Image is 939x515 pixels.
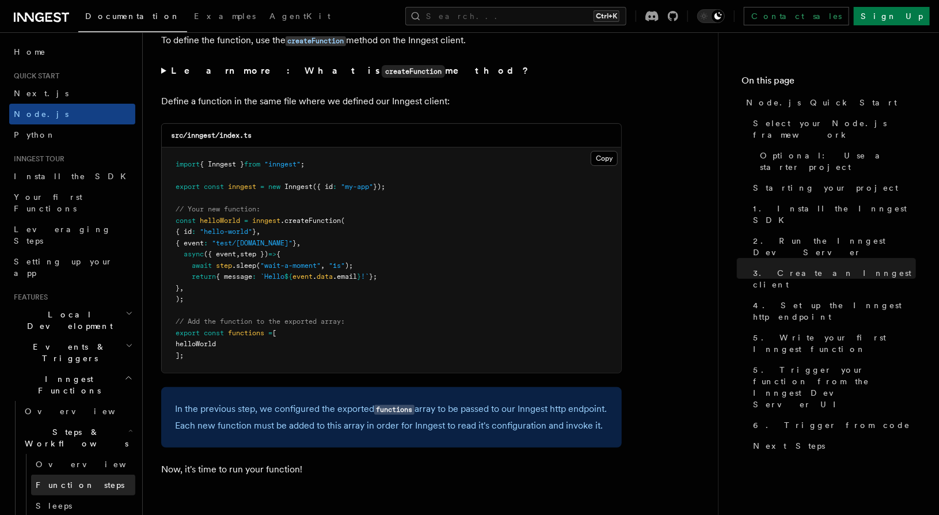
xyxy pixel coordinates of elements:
a: 2. Run the Inngest Dev Server [748,230,916,263]
span: , [321,262,325,270]
span: ${ [284,272,292,281]
span: } [357,272,361,281]
span: 5. Write your first Inngest function [753,332,916,355]
span: ({ event [204,250,236,258]
a: Node.js Quick Start [742,92,916,113]
span: const [204,183,224,191]
span: , [256,228,260,236]
span: const [176,217,196,225]
span: return [192,272,216,281]
span: Features [9,293,48,302]
a: 6. Trigger from code [748,415,916,436]
span: Install the SDK [14,172,133,181]
span: { id [176,228,192,236]
span: 3. Create an Inngest client [753,267,916,290]
span: Select your Node.js framework [753,118,916,141]
span: data [317,272,333,281]
span: Home [14,46,46,58]
p: Now, it's time to run your function! [161,461,622,478]
span: : [333,183,337,191]
a: Optional: Use a starter project [755,145,916,177]
a: 1. Install the Inngest SDK [748,198,916,230]
span: from [244,160,260,168]
p: Define a function in the same file where we defined our Inngest client: [161,93,622,109]
span: Node.js Quick Start [746,97,897,108]
span: inngest [252,217,280,225]
span: ( [341,217,345,225]
code: createFunction [382,65,445,78]
span: }; [369,272,377,281]
span: // Add the function to the exported array: [176,317,345,325]
span: ); [176,295,184,303]
code: src/inngest/index.ts [171,131,252,139]
span: Node.js [14,109,69,119]
span: , [296,239,301,247]
a: Python [9,124,135,145]
span: 5. Trigger your function from the Inngest Dev Server UI [753,364,916,410]
span: ; [301,160,305,168]
span: Overview [36,460,154,469]
span: Inngest [284,183,313,191]
code: functions [374,405,415,415]
span: Your first Functions [14,192,82,213]
span: ); [345,262,353,270]
span: Next.js [14,89,69,98]
span: "test/[DOMAIN_NAME]" [212,239,292,247]
button: Inngest Functions [9,369,135,401]
span: Inngest tour [9,154,64,164]
span: await [192,262,212,270]
span: Next Steps [753,440,825,452]
span: "hello-world" [200,228,252,236]
kbd: Ctrl+K [594,10,619,22]
span: Leveraging Steps [14,225,111,245]
a: Examples [187,3,263,31]
span: Local Development [9,309,126,332]
span: { Inngest } [200,160,244,168]
span: Events & Triggers [9,341,126,364]
span: , [236,250,240,258]
a: Contact sales [744,7,849,25]
span: 6. Trigger from code [753,419,910,431]
span: 2. Run the Inngest Dev Server [753,235,916,258]
span: } [292,239,296,247]
p: To define the function, use the method on the Inngest client. [161,32,622,49]
summary: Learn more: What iscreateFunctionmethod? [161,63,622,79]
a: Select your Node.js framework [748,113,916,145]
button: Toggle dark mode [697,9,725,23]
span: Examples [194,12,256,21]
strong: Learn more: What is method? [171,65,531,76]
a: Documentation [78,3,187,32]
span: AgentKit [269,12,330,21]
button: Copy [591,151,618,166]
span: event [292,272,313,281]
code: createFunction [286,36,346,46]
span: . [313,272,317,281]
a: createFunction [286,35,346,46]
span: => [268,250,276,258]
span: Steps & Workflows [20,426,128,449]
a: Starting your project [748,177,916,198]
a: Next.js [9,83,135,104]
span: : [192,228,196,236]
span: export [176,183,200,191]
a: AgentKit [263,3,337,31]
span: Function steps [36,480,124,490]
button: Search...Ctrl+K [405,7,626,25]
button: Steps & Workflows [20,422,135,454]
a: Overview [20,401,135,422]
span: .sleep [232,262,256,270]
span: async [184,250,204,258]
a: 5. Write your first Inngest function [748,327,916,359]
a: 5. Trigger your function from the Inngest Dev Server UI [748,359,916,415]
span: 4. Set up the Inngest http endpoint [753,300,916,323]
p: In the previous step, we configured the exported array to be passed to our Inngest http endpoint.... [175,401,608,434]
span: // Your new function: [176,205,260,213]
span: = [244,217,248,225]
span: ({ id [313,183,333,191]
span: Sleeps [36,501,72,510]
span: 1. Install the Inngest SDK [753,203,916,226]
span: step [216,262,232,270]
span: Starting your project [753,182,898,194]
button: Local Development [9,304,135,336]
button: Events & Triggers [9,336,135,369]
